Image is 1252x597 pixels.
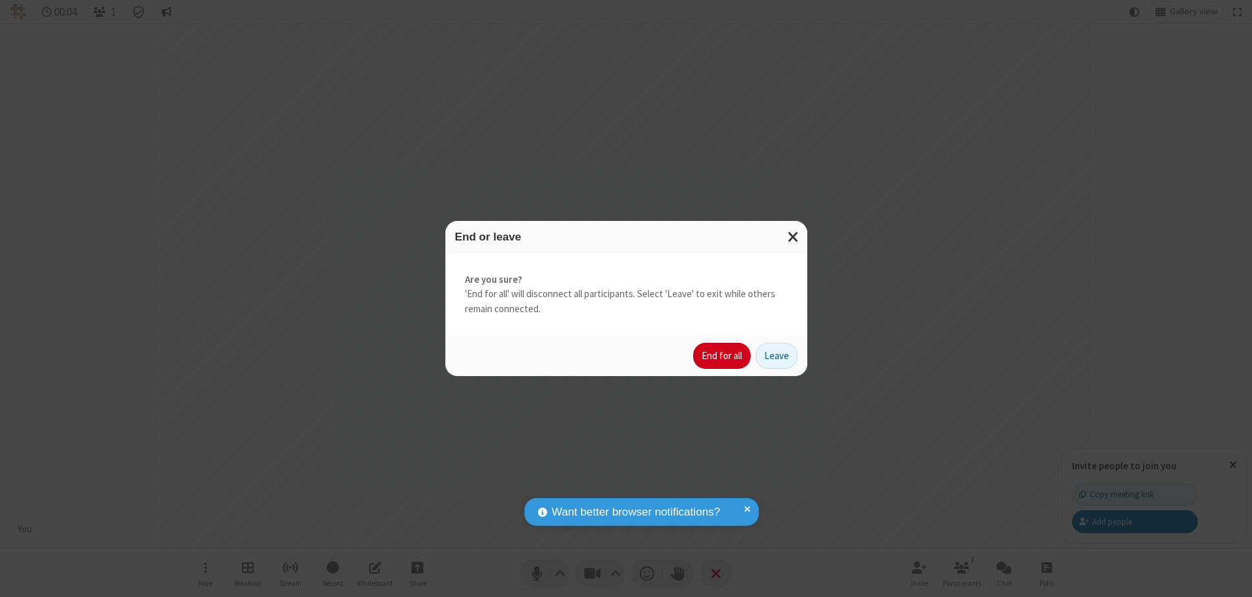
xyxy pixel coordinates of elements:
h3: End or leave [455,231,797,243]
button: Leave [756,343,797,369]
button: Close modal [780,221,807,253]
button: End for all [693,343,751,369]
strong: Are you sure? [465,272,788,287]
div: 'End for all' will disconnect all participants. Select 'Leave' to exit while others remain connec... [445,253,807,336]
span: Want better browser notifications? [552,504,720,521]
